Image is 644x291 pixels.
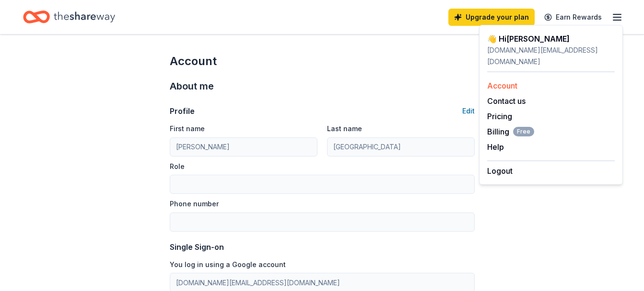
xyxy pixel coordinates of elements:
a: Upgrade your plan [448,9,535,26]
div: About me [170,78,475,94]
button: BillingFree [487,126,534,137]
label: Phone number [170,199,219,209]
a: Home [23,6,115,28]
div: 👋 Hi [PERSON_NAME] [487,33,615,45]
a: Account [487,81,517,90]
span: Free [513,127,534,136]
div: [DOMAIN_NAME][EMAIL_ADDRESS][DOMAIN_NAME] [487,45,615,67]
span: Billing [487,126,534,137]
button: Help [487,141,504,153]
a: Earn Rewards [539,9,608,26]
div: Profile [170,105,195,117]
div: Account [170,54,475,69]
a: Pricing [487,112,512,121]
label: First name [170,124,205,134]
label: Last name [327,124,362,134]
button: Contact us [487,95,526,107]
div: Single Sign-on [170,241,475,253]
label: Role [170,162,185,171]
label: You log in using a Google account [170,260,286,269]
button: Edit [462,105,475,117]
button: Logout [487,165,513,177]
